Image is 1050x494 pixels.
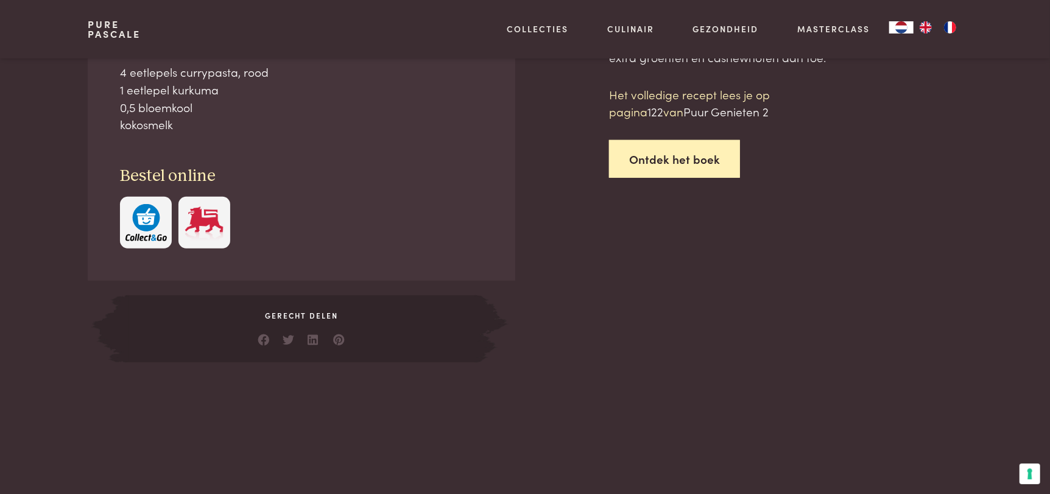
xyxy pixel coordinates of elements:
div: 1 eetlepel kurkuma [120,81,483,99]
ul: Language list [914,21,962,34]
a: Collecties [507,23,568,35]
aside: Language selected: Nederlands [889,21,962,34]
span: Puur Genieten 2 [683,103,769,119]
a: FR [938,21,962,34]
button: Uw voorkeuren voor toestemming voor trackingtechnologieën [1020,464,1040,484]
div: kokosmelk [120,116,483,133]
a: PurePascale [88,19,141,39]
a: EN [914,21,938,34]
a: Ontdek het boek [609,140,740,178]
a: NL [889,21,914,34]
div: Language [889,21,914,34]
span: 122 [647,103,663,119]
p: Het volledige recept lees je op pagina van [609,86,816,121]
h3: Bestel online [120,166,483,187]
div: 4 eetlepels currypasta, rood [120,63,483,81]
span: Gerecht delen [125,310,477,321]
img: Delhaize [183,204,225,241]
a: Culinair [607,23,654,35]
img: c308188babc36a3a401bcb5cb7e020f4d5ab42f7cacd8327e500463a43eeb86c.svg [125,204,167,241]
div: 0,5 bloemkool [120,99,483,116]
a: Masterclass [797,23,870,35]
a: Gezondheid [693,23,759,35]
